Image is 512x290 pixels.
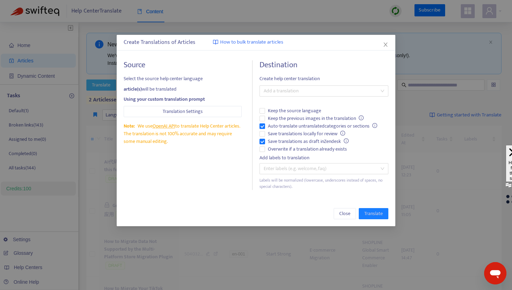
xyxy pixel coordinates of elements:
span: info-circle [340,131,345,136]
div: will be translated [124,85,242,93]
span: Keep the previous images in the translation [265,115,366,122]
span: info-circle [359,115,364,120]
div: Using your custom translation prompt [124,96,242,103]
span: Auto-translate untranslated categories or sections [265,122,380,130]
span: How to bulk translate articles [220,38,283,46]
img: image-link [213,39,218,45]
h4: Source [124,60,242,70]
span: Save translations locally for review [265,130,348,138]
div: Add labels to translation [259,154,388,162]
span: Note: [124,122,135,130]
span: Close [339,210,350,217]
button: Close [334,208,356,219]
span: Translation Settings [163,108,203,115]
h4: Destination [259,60,388,70]
a: How to bulk translate articles [213,38,283,46]
button: Translate [359,208,388,219]
span: close [383,42,388,47]
span: info-circle [372,123,377,128]
button: Close [382,41,389,48]
span: Create help center translation [259,75,388,83]
div: Labels will be normalized (lowercase, underscores instead of spaces, no special characters). [259,177,388,190]
div: Create Translations of Articles [124,38,388,47]
span: info-circle [344,138,349,143]
iframe: メッセージングウィンドウを開くボタン [484,262,506,284]
span: Overwrite if a translation already exists [265,145,350,153]
a: OpenAI API [153,122,175,130]
strong: article(s) [124,85,142,93]
button: Translation Settings [124,106,242,117]
span: Keep the source language [265,107,324,115]
span: Save translations as draft in Zendesk [265,138,351,145]
div: We use to translate Help Center articles. The translation is not 100% accurate and may require so... [124,122,242,145]
span: Select the source help center language [124,75,242,83]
